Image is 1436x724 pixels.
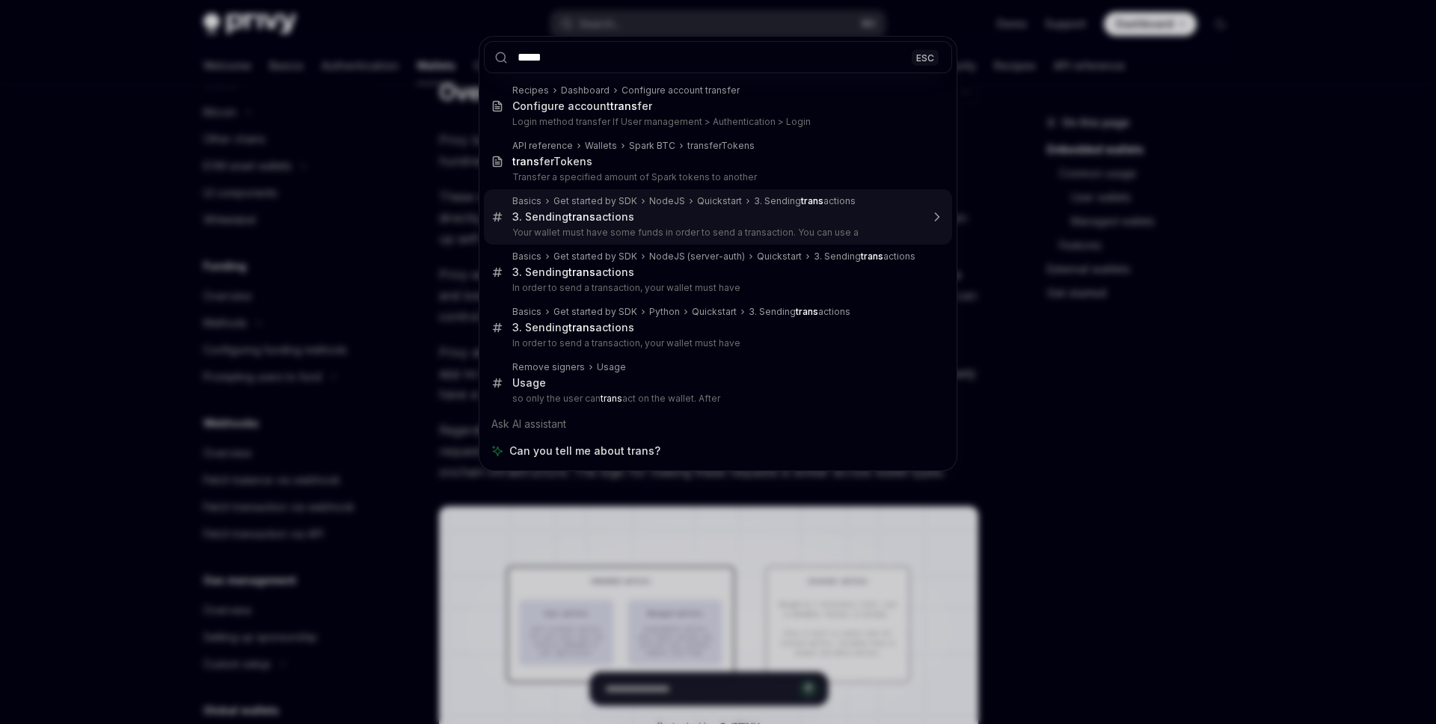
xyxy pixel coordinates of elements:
[622,85,740,96] div: Configure account transfer
[512,210,634,224] div: 3. Sending actions
[512,306,541,318] div: Basics
[610,99,637,112] b: trans
[512,195,541,207] div: Basics
[649,251,745,263] div: NodeJS (server-auth)
[553,195,637,207] div: Get started by SDK
[568,210,595,223] b: trans
[757,251,802,263] div: Quickstart
[687,140,755,152] div: transferTokens
[512,282,921,294] p: In order to send a transaction, your wallet must have
[512,85,549,96] div: Recipes
[512,321,634,334] div: 3. Sending actions
[754,195,856,207] div: 3. Sending actions
[512,155,539,168] b: trans
[512,227,921,239] p: Your wallet must have some funds in order to send a transaction. You can use a
[484,411,952,438] div: Ask AI assistant
[553,251,637,263] div: Get started by SDK
[553,306,637,318] div: Get started by SDK
[512,171,921,183] p: Transfer a specified amount of Spark tokens to another
[512,251,541,263] div: Basics
[512,361,585,373] div: Remove signers
[512,116,921,128] p: Login method transfer If User management > Authentication > Login
[512,155,592,168] div: ferTokens
[597,361,626,373] div: Usage
[749,306,850,318] div: 3. Sending actions
[801,195,823,206] b: trans
[509,444,660,458] span: Can you tell me about trans?
[561,85,610,96] div: Dashboard
[512,99,652,113] div: Configure account fer
[585,140,617,152] div: Wallets
[512,266,634,279] div: 3. Sending actions
[629,140,675,152] div: Spark BTC
[697,195,742,207] div: Quickstart
[512,140,573,152] div: API reference
[568,266,595,278] b: trans
[692,306,737,318] div: Quickstart
[512,393,921,405] p: so only the user can act on the wallet. After
[512,376,546,390] div: Usage
[796,306,818,317] b: trans
[512,337,921,349] p: In order to send a transaction, your wallet must have
[912,49,939,65] div: ESC
[814,251,915,263] div: 3. Sending actions
[649,195,685,207] div: NodeJS
[649,306,680,318] div: Python
[601,393,622,404] b: trans
[861,251,883,262] b: trans
[568,321,595,334] b: trans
